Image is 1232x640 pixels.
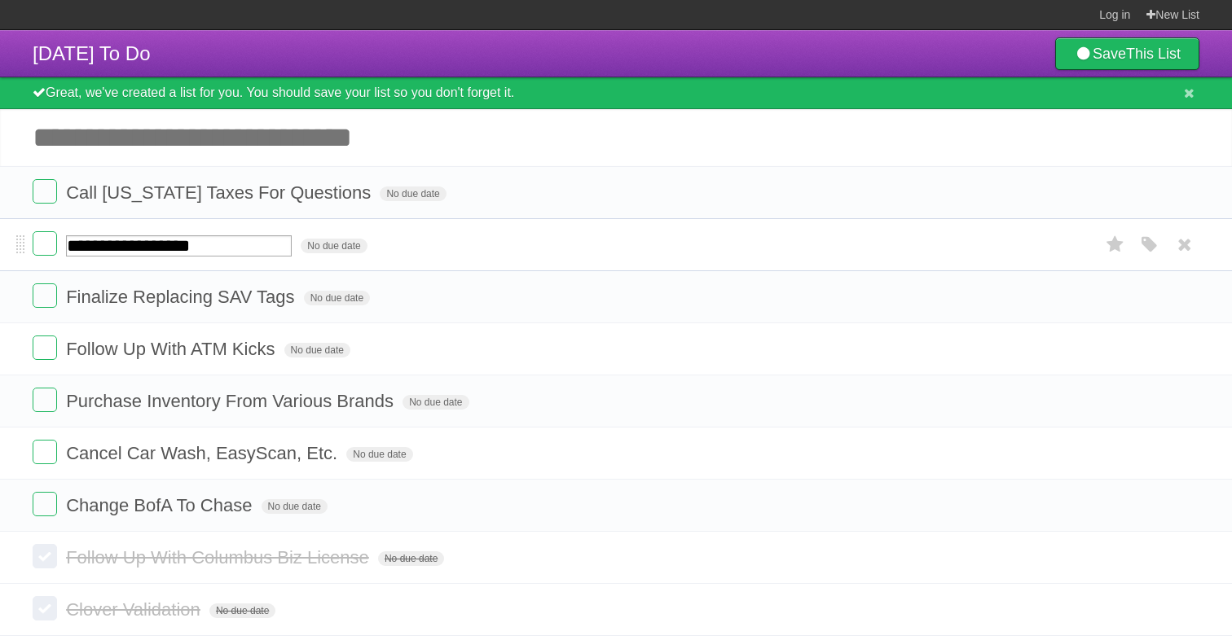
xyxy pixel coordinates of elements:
[346,447,412,462] span: No due date
[403,395,469,410] span: No due date
[66,547,373,568] span: Follow Up With Columbus Biz License
[33,544,57,568] label: Done
[66,182,375,203] span: Call [US_STATE] Taxes For Questions
[33,335,57,360] label: Done
[66,443,341,463] span: Cancel Car Wash, EasyScan, Etc.
[33,440,57,464] label: Done
[301,239,367,253] span: No due date
[378,551,444,566] span: No due date
[380,186,446,201] span: No due date
[66,339,279,359] span: Follow Up With ATM Kicks
[66,287,298,307] span: Finalize Replacing SAV Tags
[1126,46,1181,62] b: This List
[33,492,57,516] label: Done
[33,42,151,64] span: [DATE] To Do
[33,596,57,620] label: Done
[33,231,57,256] label: Done
[284,343,350,357] span: No due date
[33,179,57,204] label: Done
[33,388,57,412] label: Done
[66,495,256,515] span: Change BofA To Chase
[66,391,398,411] span: Purchase Inventory From Various Brands
[1055,37,1199,70] a: SaveThis List
[1100,231,1131,258] label: Star task
[304,291,370,305] span: No due date
[33,283,57,308] label: Done
[66,599,205,620] span: Clover Validation
[262,499,328,514] span: No due date
[209,603,275,618] span: No due date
